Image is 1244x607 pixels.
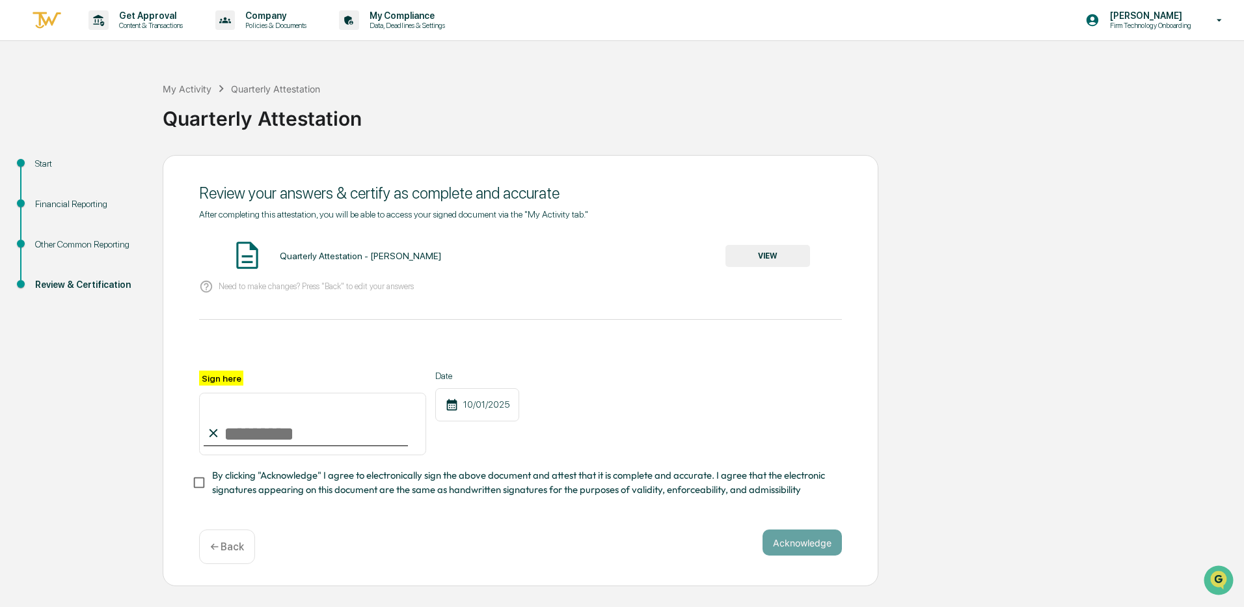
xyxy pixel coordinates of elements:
div: Review & Certification [35,278,142,292]
a: 🗄️Attestations [89,159,167,182]
p: [PERSON_NAME] [1100,10,1198,21]
button: Acknowledge [763,529,842,556]
img: 1746055101610-c473b297-6a78-478c-a979-82029cc54cd1 [13,100,36,123]
span: By clicking "Acknowledge" I agree to electronically sign the above document and attest that it is... [212,468,832,498]
button: Start new chat [221,104,237,119]
div: Review your answers & certify as complete and accurate [199,184,842,203]
div: 🔎 [13,190,23,201]
p: My Compliance [359,10,452,21]
img: Document Icon [231,239,264,272]
div: We're available if you need us! [44,113,165,123]
p: Data, Deadlines & Settings [359,21,452,30]
p: How can we help? [13,27,237,48]
div: Start new chat [44,100,213,113]
div: Quarterly Attestation [231,83,320,94]
span: Data Lookup [26,189,82,202]
button: VIEW [725,245,810,267]
p: Content & Transactions [109,21,189,30]
label: Sign here [199,371,243,386]
img: logo [31,10,62,31]
a: 🖐️Preclearance [8,159,89,182]
a: Powered byPylon [92,220,157,231]
div: Other Common Reporting [35,238,142,251]
div: Financial Reporting [35,197,142,211]
iframe: Open customer support [1202,564,1237,599]
div: 10/01/2025 [435,388,519,421]
a: 🔎Data Lookup [8,184,87,207]
p: Policies & Documents [235,21,313,30]
div: Quarterly Attestation - [PERSON_NAME] [280,251,441,261]
p: Firm Technology Onboarding [1100,21,1198,30]
div: 🗄️ [94,165,105,176]
p: Company [235,10,313,21]
div: Start [35,157,142,171]
div: Quarterly Attestation [163,96,1237,130]
span: Preclearance [26,164,84,177]
span: Attestations [107,164,161,177]
div: My Activity [163,83,211,94]
p: Need to make changes? Press "Back" to edit your answers [219,281,414,291]
p: ← Back [210,541,244,553]
label: Date [435,371,519,381]
p: Get Approval [109,10,189,21]
div: 🖐️ [13,165,23,176]
span: After completing this attestation, you will be able to access your signed document via the "My Ac... [199,209,588,219]
span: Pylon [129,221,157,231]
